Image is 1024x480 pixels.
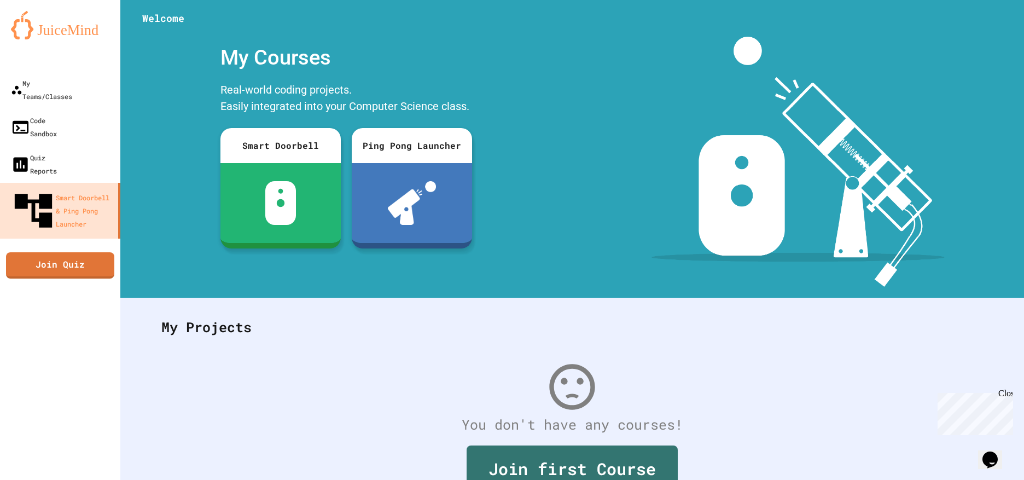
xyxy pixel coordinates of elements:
[150,414,994,435] div: You don't have any courses!
[4,4,75,70] div: Chat with us now!Close
[265,181,296,225] img: sdb-white.svg
[388,181,437,225] img: ppl-with-ball.png
[11,114,57,140] div: Code Sandbox
[150,306,994,349] div: My Projects
[215,37,478,79] div: My Courses
[651,37,945,287] img: banner-image-my-projects.png
[11,188,114,233] div: Smart Doorbell & Ping Pong Launcher
[215,79,478,120] div: Real-world coding projects. Easily integrated into your Computer Science class.
[11,11,109,39] img: logo-orange.svg
[11,151,57,177] div: Quiz Reports
[352,128,472,163] div: Ping Pong Launcher
[933,389,1013,435] iframe: chat widget
[978,436,1013,469] iframe: chat widget
[11,77,72,103] div: My Teams/Classes
[220,128,341,163] div: Smart Doorbell
[6,252,114,279] a: Join Quiz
